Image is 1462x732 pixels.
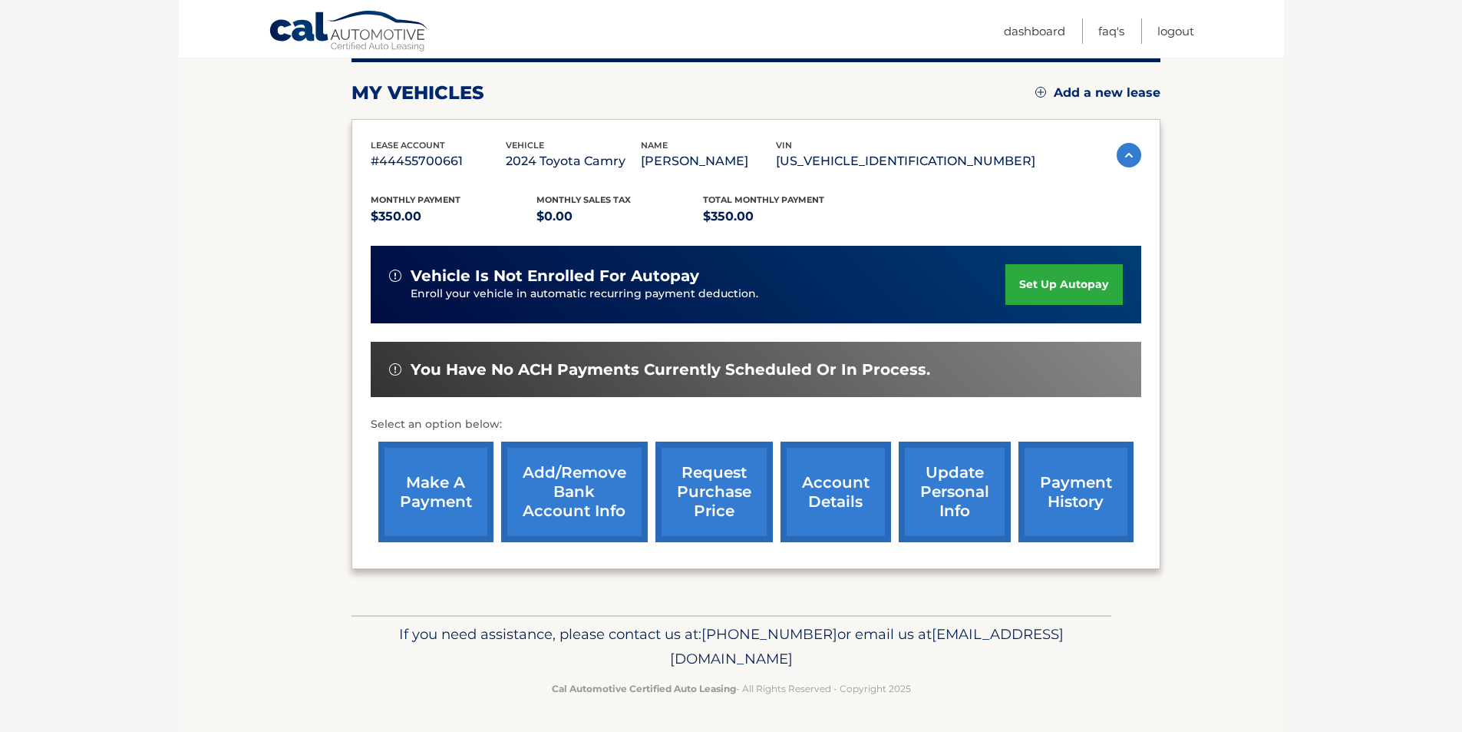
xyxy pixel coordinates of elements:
a: Add a new lease [1035,85,1160,101]
span: name [641,140,668,151]
span: [EMAIL_ADDRESS][DOMAIN_NAME] [670,625,1064,667]
span: Monthly sales Tax [536,194,631,205]
p: 2024 Toyota Camry [506,151,641,172]
strong: Cal Automotive Certified Auto Leasing [552,683,736,694]
p: - All Rights Reserved - Copyright 2025 [361,681,1101,697]
a: Add/Remove bank account info [501,442,648,542]
img: accordion-active.svg [1117,143,1141,167]
span: vehicle [506,140,544,151]
span: lease account [371,140,445,151]
img: add.svg [1035,87,1046,98]
a: payment history [1018,442,1134,542]
p: #44455700661 [371,151,506,172]
a: account details [781,442,891,542]
a: FAQ's [1098,18,1124,44]
p: $0.00 [536,206,703,227]
span: Total Monthly Payment [703,194,824,205]
a: make a payment [378,442,493,542]
h2: my vehicles [351,81,484,104]
img: alert-white.svg [389,363,401,376]
img: alert-white.svg [389,270,401,282]
p: $350.00 [371,206,537,227]
p: Select an option below: [371,416,1141,434]
span: Monthly Payment [371,194,460,205]
span: You have no ACH payments currently scheduled or in process. [411,360,930,379]
a: Dashboard [1004,18,1065,44]
span: vehicle is not enrolled for autopay [411,267,699,286]
p: [US_VEHICLE_IDENTIFICATION_NUMBER] [776,151,1035,172]
a: set up autopay [1005,264,1122,305]
p: Enroll your vehicle in automatic recurring payment deduction. [411,286,1006,303]
a: request purchase price [655,442,773,542]
p: $350.00 [703,206,870,227]
p: [PERSON_NAME] [641,151,776,172]
a: update personal info [899,442,1011,542]
a: Cal Automotive [269,10,430,55]
span: [PHONE_NUMBER] [701,625,837,643]
p: If you need assistance, please contact us at: or email us at [361,622,1101,671]
a: Logout [1157,18,1194,44]
span: vin [776,140,792,151]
